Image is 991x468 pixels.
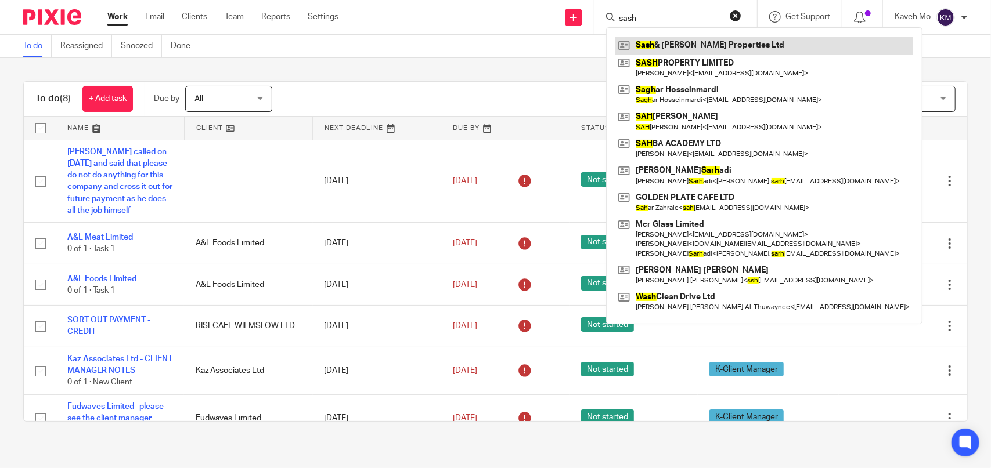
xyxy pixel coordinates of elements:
[453,367,477,375] span: [DATE]
[225,11,244,23] a: Team
[67,402,164,434] a: Fudwaves Limited- please see the client manager notes
[261,11,290,23] a: Reports
[184,306,312,347] td: RISECAFE WILMSLOW LTD
[581,276,634,291] span: Not started
[936,8,955,27] img: svg%3E
[581,409,634,424] span: Not started
[895,11,931,23] p: Kaveh Mo
[182,11,207,23] a: Clients
[581,362,634,376] span: Not started
[313,306,441,347] td: [DATE]
[60,94,71,103] span: (8)
[60,35,112,57] a: Reassigned
[453,177,477,185] span: [DATE]
[35,93,71,105] h1: To do
[313,264,441,305] td: [DATE]
[184,394,312,442] td: Fudwaves Limited
[709,320,827,332] div: ---
[67,379,132,387] span: 0 of 1 · New Client
[453,281,477,289] span: [DATE]
[23,9,81,25] img: Pixie
[785,13,830,21] span: Get Support
[709,409,784,424] span: K-Client Manager
[581,235,634,249] span: Not started
[67,148,172,215] a: [PERSON_NAME] called on [DATE] and said that please do not do anything for this company and cross...
[730,10,741,21] button: Clear
[67,286,115,295] span: 0 of 1 · Task 1
[67,316,150,336] a: SORT OUT PAYMENT -CREDIT
[581,172,634,187] span: Not started
[184,223,312,264] td: A&L Foods Limited
[313,394,441,442] td: [DATE]
[154,93,179,104] p: Due by
[121,35,162,57] a: Snoozed
[709,362,784,376] span: K-Client Manager
[453,322,477,330] span: [DATE]
[67,233,133,241] a: A&L Meat Limited
[194,95,203,103] span: All
[145,11,164,23] a: Email
[67,355,172,375] a: Kaz Associates Ltd - CLIENT MANAGER NOTES
[313,347,441,394] td: [DATE]
[581,317,634,332] span: Not started
[313,140,441,223] td: [DATE]
[453,414,477,422] span: [DATE]
[107,11,128,23] a: Work
[67,275,136,283] a: A&L Foods Limited
[82,86,133,112] a: + Add task
[618,14,722,24] input: Search
[308,11,338,23] a: Settings
[313,223,441,264] td: [DATE]
[171,35,199,57] a: Done
[67,245,115,253] span: 0 of 1 · Task 1
[23,35,52,57] a: To do
[184,264,312,305] td: A&L Foods Limited
[453,239,477,247] span: [DATE]
[184,347,312,394] td: Kaz Associates Ltd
